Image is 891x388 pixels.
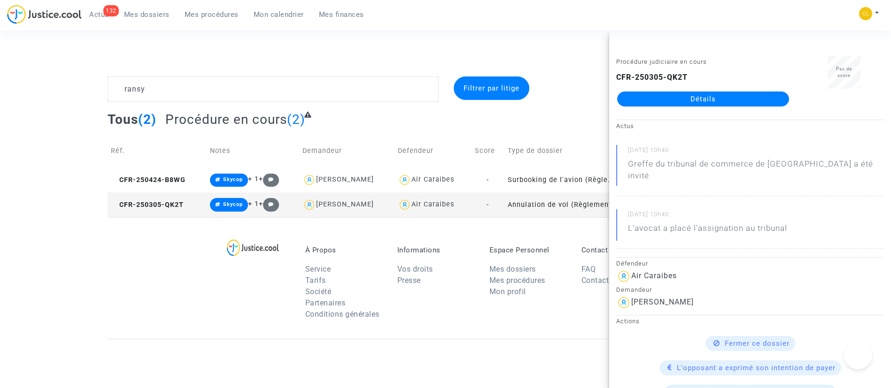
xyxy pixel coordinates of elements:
[82,8,116,22] a: 132Actus
[305,276,326,285] a: Tarifs
[185,10,239,19] span: Mes procédures
[489,276,545,285] a: Mes procédures
[302,173,316,187] img: icon-user.svg
[223,176,243,183] span: Skycop
[248,200,259,208] span: + 1
[311,8,372,22] a: Mes finances
[207,134,299,167] td: Notes
[464,84,519,92] span: Filtrer par litige
[302,198,316,212] img: icon-user.svg
[472,134,504,167] td: Score
[844,341,872,369] iframe: Help Scout Beacon - Open
[246,8,311,22] a: Mon calendrier
[259,175,279,183] span: +
[616,269,631,284] img: icon-user.svg
[617,91,789,107] a: Détails
[111,201,184,209] span: CFR-250305-QK2T
[319,10,364,19] span: Mes finances
[487,201,489,209] span: -
[305,265,331,274] a: Service
[223,201,243,207] span: Skycop
[581,265,596,274] a: FAQ
[411,200,454,208] div: Air Caraibes
[116,8,177,22] a: Mes dossiers
[395,134,472,167] td: Defendeur
[177,8,246,22] a: Mes procédures
[103,5,119,16] div: 132
[616,73,688,82] b: CFR-250305-QK2T
[111,176,186,184] span: CFR-250424-B8WG
[165,112,287,127] span: Procédure en cours
[411,175,454,183] div: Air Caraibes
[628,210,884,222] small: [DATE] 10h40
[581,246,659,254] p: Contact
[489,265,536,274] a: Mes dossiers
[305,246,383,254] p: À Propos
[108,134,207,167] td: Réf.
[504,134,620,167] td: Type de dossier
[248,175,259,183] span: + 1
[628,158,884,186] p: Greffe du tribunal de commerce de [GEOGRAPHIC_DATA] a été invité
[616,318,640,325] small: Actions
[397,246,475,254] p: Informations
[836,66,852,78] span: Pas de score
[7,5,82,24] img: jc-logo.svg
[305,298,346,307] a: Partenaires
[628,146,884,158] small: [DATE] 10h40
[616,58,707,65] small: Procédure judiciaire en cours
[725,339,790,348] span: Fermer ce dossier
[631,297,694,306] div: [PERSON_NAME]
[89,10,109,19] span: Actus
[616,122,634,129] small: Actus
[489,287,526,296] a: Mon profil
[504,167,620,192] td: Surbooking de l'avion (Règlement CE n°261/2004)
[305,310,380,319] a: Conditions générales
[489,246,567,254] p: Espace Personnel
[124,10,170,19] span: Mes dossiers
[305,287,332,296] a: Société
[397,265,433,274] a: Vos droits
[398,173,411,187] img: icon-user.svg
[487,176,489,184] span: -
[859,7,872,20] img: 6fca9af68d76bfc0a5525c74dfee314f
[254,10,304,19] span: Mon calendrier
[616,286,652,293] small: Demandeur
[316,200,374,208] div: [PERSON_NAME]
[316,175,374,183] div: [PERSON_NAME]
[398,198,411,212] img: icon-user.svg
[227,239,279,256] img: logo-lg.svg
[581,276,609,285] a: Contact
[108,112,138,127] span: Tous
[259,200,279,208] span: +
[616,295,631,310] img: icon-user.svg
[677,364,836,372] span: L'opposant a exprimé son intention de payer
[616,260,648,267] small: Défendeur
[138,112,156,127] span: (2)
[631,271,677,280] div: Air Caraibes
[504,192,620,217] td: Annulation de vol (Règlement CE n°261/2004)
[287,112,305,127] span: (2)
[628,222,787,239] p: L'avocat a placé l'assignation au tribunal
[299,134,395,167] td: Demandeur
[397,276,421,285] a: Presse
